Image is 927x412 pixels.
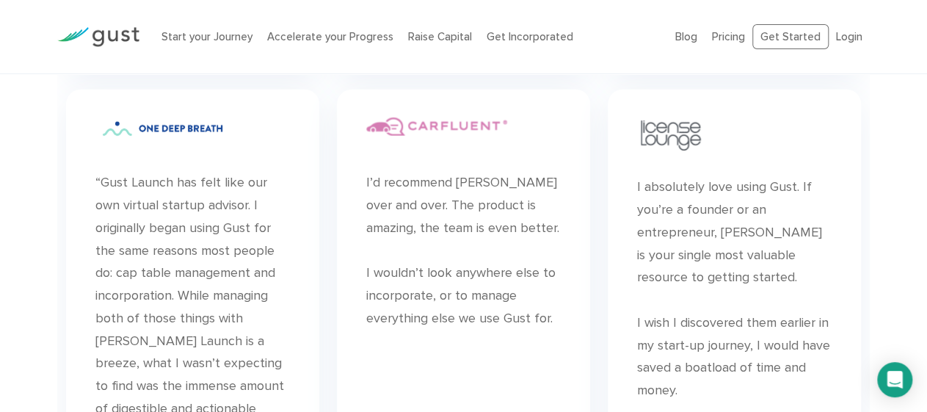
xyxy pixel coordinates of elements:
div: I’d recommend [PERSON_NAME] over and over. The product is amazing, the team is even better. I wou... [366,172,561,330]
a: Get Started [752,24,829,50]
img: Carfluent [366,118,507,136]
div: I absolutely love using Gust. If you’re a founder or an entrepreneur, [PERSON_NAME] is your singl... [637,176,832,402]
img: One Deep Breath [95,118,229,140]
a: Pricing [712,30,745,43]
a: Raise Capital [408,30,472,43]
a: Blog [675,30,697,43]
a: Login [836,30,862,43]
img: Gust Logo [57,27,139,47]
div: Open Intercom Messenger [877,362,912,397]
a: Start your Journey [161,30,252,43]
img: License Lounge [637,118,704,153]
a: Get Incorporated [487,30,573,43]
a: Accelerate your Progress [267,30,393,43]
